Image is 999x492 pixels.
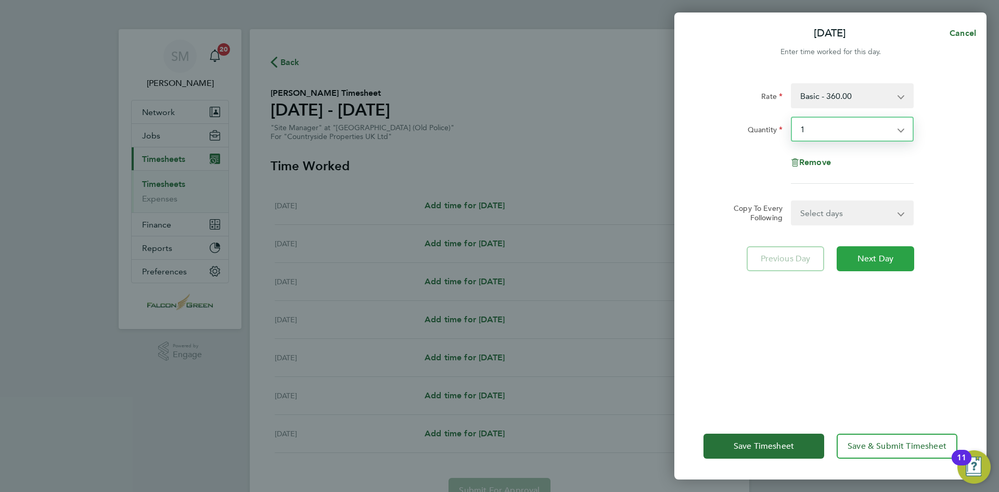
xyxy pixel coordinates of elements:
[814,26,846,41] p: [DATE]
[837,246,914,271] button: Next Day
[791,158,831,167] button: Remove
[848,441,946,451] span: Save & Submit Timesheet
[799,157,831,167] span: Remove
[748,125,783,137] label: Quantity
[734,441,794,451] span: Save Timesheet
[761,92,783,104] label: Rate
[674,46,987,58] div: Enter time worked for this day.
[957,450,991,484] button: Open Resource Center, 11 new notifications
[837,434,957,459] button: Save & Submit Timesheet
[933,23,987,44] button: Cancel
[957,458,966,471] div: 11
[703,434,824,459] button: Save Timesheet
[725,204,783,222] label: Copy To Every Following
[857,254,893,264] span: Next Day
[946,28,976,38] span: Cancel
